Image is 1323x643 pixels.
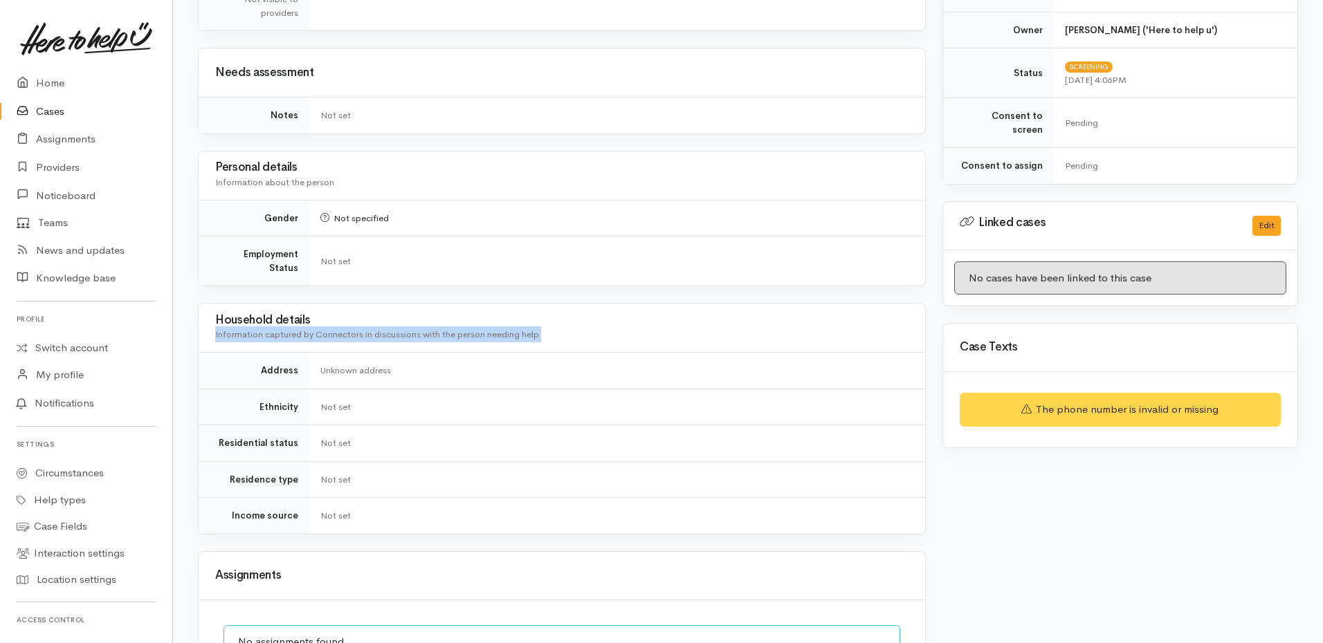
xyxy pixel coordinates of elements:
[954,261,1286,295] div: No cases have been linked to this case
[215,569,909,582] h3: Assignments
[199,236,309,286] td: Employment Status
[320,212,389,224] span: Not specified
[215,314,909,327] h3: Household details
[320,364,909,378] div: Unknown address
[320,255,351,267] span: Not set
[1065,159,1281,173] div: Pending
[215,176,334,188] span: Information about the person
[199,389,309,425] td: Ethnicity
[1065,24,1217,36] b: [PERSON_NAME] ('Here to help u')
[199,200,309,236] td: Gender
[1065,62,1113,73] span: Screening
[960,216,1236,230] h3: Linked cases
[960,393,1281,427] div: The phone number is invalid or missing
[215,328,539,340] span: Information captured by Connectors in discussions with the person needing help
[320,401,351,413] span: Not set
[960,341,1281,354] h3: Case Texts
[1252,216,1281,236] button: Edit
[199,498,309,534] td: Income source
[215,161,909,174] h3: Personal details
[943,48,1054,98] td: Status
[215,66,909,80] h3: Needs assessment
[199,97,309,133] td: Notes
[320,109,909,122] div: Not set
[199,461,309,498] td: Residence type
[320,474,351,485] span: Not set
[943,98,1054,148] td: Consent to screen
[1065,116,1281,130] div: Pending
[17,611,156,629] h6: Access control
[320,437,351,449] span: Not set
[943,12,1054,48] td: Owner
[17,310,156,328] h6: Profile
[943,148,1054,184] td: Consent to assign
[17,435,156,454] h6: Settings
[199,425,309,462] td: Residential status
[1065,73,1281,87] div: [DATE] 4:06PM
[320,510,351,521] span: Not set
[199,353,309,389] td: Address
